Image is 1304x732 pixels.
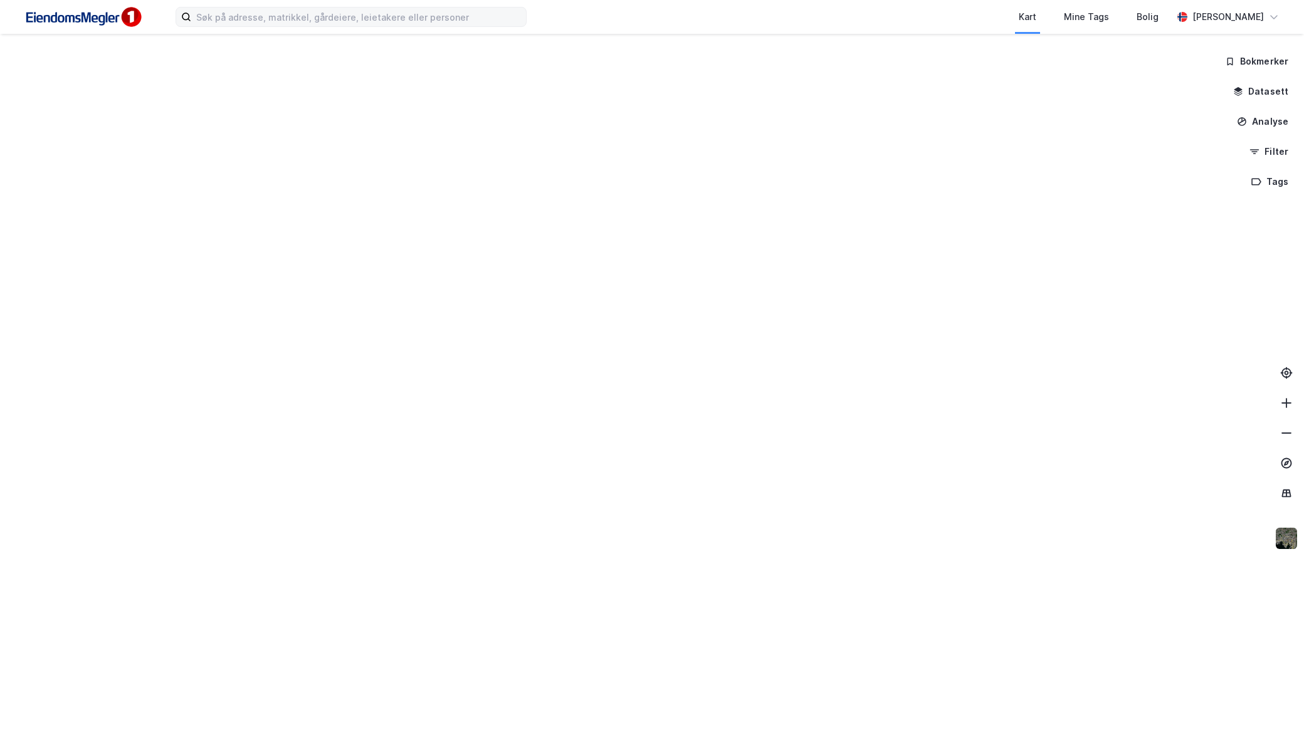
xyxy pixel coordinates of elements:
[20,3,145,31] img: F4PB6Px+NJ5v8B7XTbfpPpyloAAAAASUVORK5CYII=
[1019,9,1036,24] div: Kart
[1241,672,1304,732] div: Kontrollprogram for chat
[1137,9,1159,24] div: Bolig
[1241,672,1304,732] iframe: Chat Widget
[1064,9,1109,24] div: Mine Tags
[191,8,526,26] input: Søk på adresse, matrikkel, gårdeiere, leietakere eller personer
[1192,9,1264,24] div: [PERSON_NAME]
